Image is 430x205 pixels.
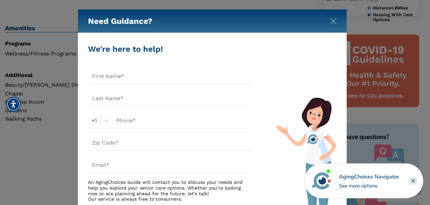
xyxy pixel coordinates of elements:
div: AgingChoices Navigator [339,173,399,181]
input: First Name* [88,69,250,84]
input: Zip Code* [88,135,250,151]
input: Last Name* [88,91,250,106]
div: An AgingChoices Guide will contact you to discuss your needs and help you explore your senior car... [88,179,250,202]
div: See more options [339,182,399,189]
div: Close [409,177,417,185]
div: Accessibility Menu [6,97,21,112]
img: avatar [310,169,333,192]
input: Email* [88,157,250,173]
div: We're here to help! [88,43,250,55]
button: Close [330,16,337,23]
input: Phone* [112,113,250,128]
img: modal-close.svg [330,18,337,25]
h5: Need Guidance? [88,9,153,33]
